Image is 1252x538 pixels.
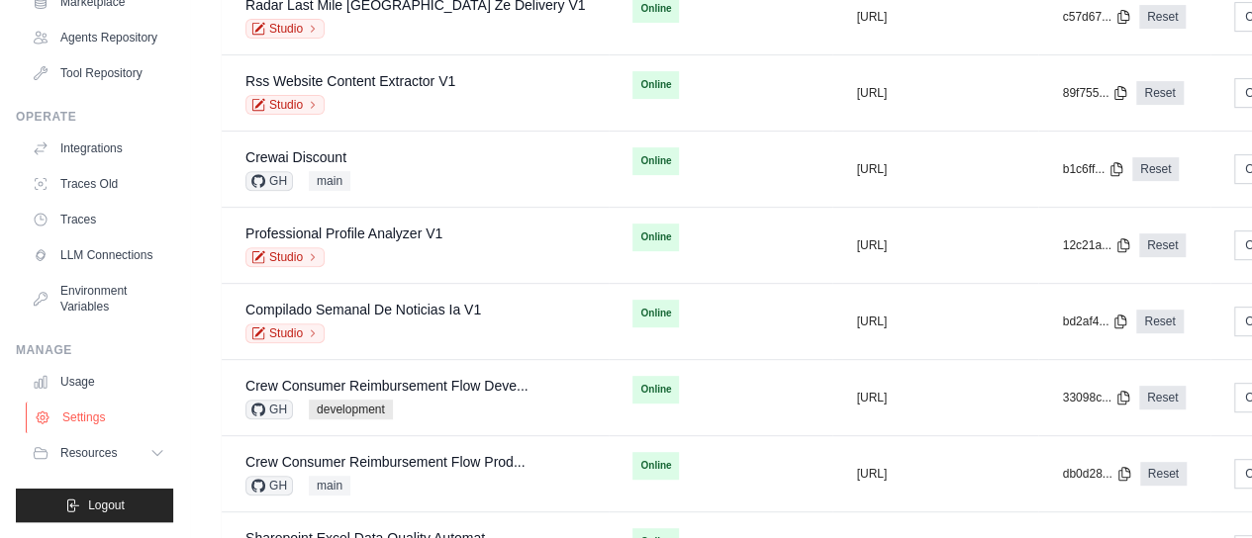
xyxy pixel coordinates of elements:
[245,378,529,394] a: Crew Consumer Reimbursement Flow Deve...
[1062,85,1128,101] button: 89f755...
[1153,443,1252,538] div: Widget de chat
[245,95,325,115] a: Studio
[1062,161,1123,177] button: b1c6ff...
[632,452,679,480] span: Online
[1140,462,1187,486] a: Reset
[245,454,525,470] a: Crew Consumer Reimbursement Flow Prod...
[245,476,293,495] span: GH
[26,402,175,433] a: Settings
[245,302,481,317] a: Compilado Semanal De Noticias Ia V1
[245,19,325,39] a: Studio
[16,109,173,125] div: Operate
[1062,314,1128,329] button: bd2af4...
[245,171,293,191] span: GH
[245,323,325,343] a: Studio
[24,366,173,398] a: Usage
[245,225,442,241] a: Professional Profile Analyzer V1
[1136,310,1183,333] a: Reset
[1062,390,1130,405] button: 33098c...
[24,437,173,469] button: Resources
[24,168,173,200] a: Traces Old
[1153,443,1252,538] iframe: Chat Widget
[309,400,393,419] span: development
[16,342,173,358] div: Manage
[1062,466,1131,482] button: db0d28...
[309,171,350,191] span: main
[1062,9,1130,25] button: c57d67...
[88,497,125,513] span: Logout
[24,133,173,164] a: Integrations
[24,57,173,89] a: Tool Repository
[60,445,117,461] span: Resources
[1139,233,1186,257] a: Reset
[1136,81,1183,105] a: Reset
[1139,386,1186,409] a: Reset
[24,22,173,53] a: Agents Repository
[1062,237,1130,253] button: 12c21a...
[632,147,679,175] span: Online
[245,73,455,89] a: Rss Website Content Extractor V1
[632,300,679,327] span: Online
[632,71,679,99] span: Online
[632,376,679,403] span: Online
[1132,157,1179,181] a: Reset
[24,275,173,322] a: Environment Variables
[16,489,173,522] button: Logout
[245,149,346,165] a: Crewai Discount
[24,239,173,271] a: LLM Connections
[1139,5,1186,29] a: Reset
[632,224,679,251] span: Online
[245,247,325,267] a: Studio
[309,476,350,495] span: main
[24,204,173,235] a: Traces
[245,400,293,419] span: GH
